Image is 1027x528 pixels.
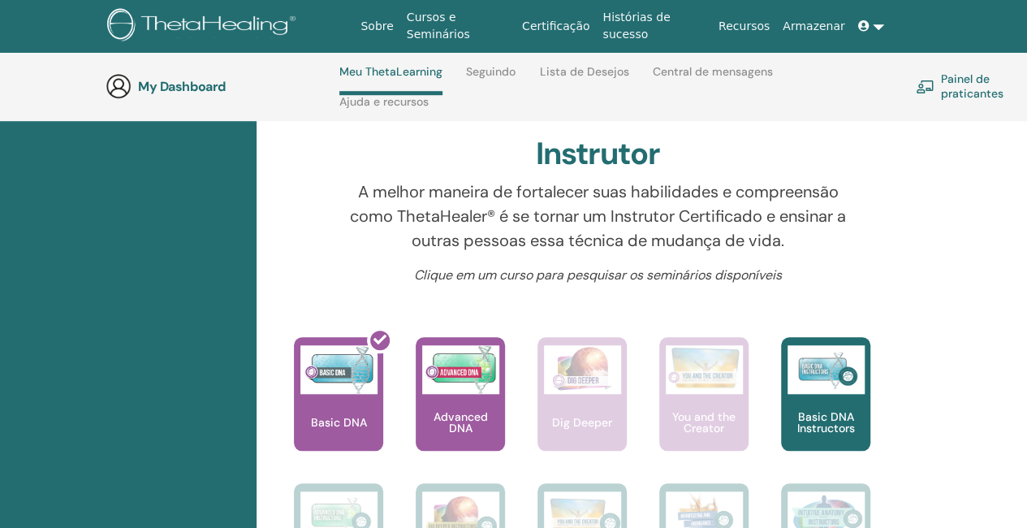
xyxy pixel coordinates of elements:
h3: My Dashboard [138,79,300,94]
a: Basic DNA Basic DNA [294,337,383,483]
a: You and the Creator You and the Creator [659,337,749,483]
a: Basic DNA Instructors Basic DNA Instructors [781,337,870,483]
a: Armazenar [776,11,851,41]
p: Advanced DNA [416,411,505,434]
h2: Instrutor [536,136,660,173]
a: Histórias de sucesso [596,2,711,50]
a: Recursos [712,11,776,41]
img: Advanced DNA [422,345,499,394]
p: Clique em um curso para pesquisar os seminários disponíveis [340,266,857,285]
p: Dig Deeper [546,417,619,428]
a: Lista de Desejos [540,65,629,91]
p: Basic DNA Instructors [781,411,870,434]
img: generic-user-icon.jpg [106,73,132,99]
img: logo.png [107,8,301,45]
img: You and the Creator [666,345,743,390]
a: Central de mensagens [653,65,773,91]
img: Basic DNA [300,345,378,394]
p: A melhor maneira de fortalecer suas habilidades e compreensão como ThetaHealer® é se tornar um In... [340,180,857,253]
p: You and the Creator [659,411,749,434]
img: Dig Deeper [544,345,621,394]
a: Dig Deeper Dig Deeper [537,337,627,483]
img: chalkboard-teacher.svg [916,80,934,93]
a: Meu ThetaLearning [339,65,442,95]
a: Advanced DNA Advanced DNA [416,337,505,483]
a: Seguindo [466,65,516,91]
a: Cursos e Seminários [400,2,516,50]
a: Ajuda e recursos [339,95,429,121]
a: Certificação [516,11,596,41]
a: Sobre [354,11,399,41]
img: Basic DNA Instructors [788,345,865,394]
